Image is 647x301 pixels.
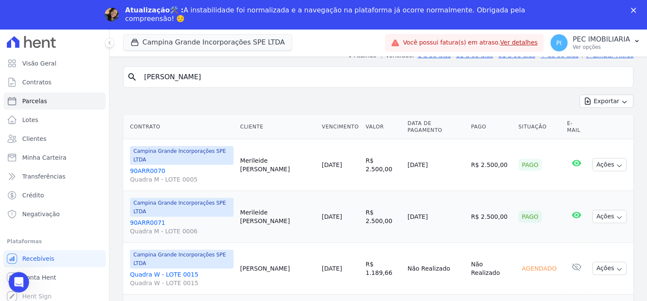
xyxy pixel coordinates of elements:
button: Ações [592,158,626,171]
span: Transferências [22,172,65,181]
td: Não Realizado [467,242,515,294]
a: ✗ Limpar Filtros [582,52,633,59]
th: Cliente [237,115,319,139]
span: Negativação [22,210,60,218]
span: Minha Carteira [22,153,66,162]
span: PI [556,40,562,46]
span: Conta Hent [22,273,56,282]
span: Campina Grande Incorporações SPE LTDA [130,250,233,268]
span: Contratos [22,78,51,86]
td: Não Realizado [404,242,467,294]
a: Ver detalhes [500,39,538,46]
th: Vencimento [318,115,362,139]
td: Merileide [PERSON_NAME] [237,139,319,191]
span: Lotes [22,116,38,124]
td: [DATE] [404,139,467,191]
iframe: Intercom live chat [9,272,29,292]
span: Recebíveis [22,254,54,263]
span: Clientes [22,134,46,143]
a: Recebíveis [3,250,106,267]
div: Pago [518,211,542,223]
th: E-mail [564,115,589,139]
div: A instabilidade foi normalizada e a navegação na plataforma já ocorre normalmente. Obrigada pela ... [125,6,529,23]
button: Ações [592,262,626,275]
a: Quadra W - LOTE 0015Quadra W - LOTE 0015 [130,270,233,287]
img: Profile image for Adriane [105,8,118,21]
div: Fechar [631,8,639,13]
a: 61 a 90 dias [498,52,535,59]
a: Parcelas [3,92,106,110]
span: Quadra M - LOTE 0005 [130,175,233,184]
td: R$ 2.500,00 [467,139,515,191]
a: 90ARR0071Quadra M - LOTE 0006 [130,218,233,235]
td: R$ 1.189,66 [362,242,404,294]
a: Contratos [3,74,106,91]
th: Pago [467,115,515,139]
button: Campina Grande Incorporações SPE LTDA [123,34,292,51]
a: Negativação [3,206,106,223]
a: Conta Hent [3,269,106,286]
b: Atualização🛠️ : [125,6,184,14]
td: Merileide [PERSON_NAME] [237,191,319,242]
p: PEC IMOBILIARIA [573,35,630,44]
i: search [127,72,137,82]
span: Quadra W - LOTE 0015 [130,279,233,287]
span: Você possui fatura(s) em atraso. [403,38,538,47]
a: 1 a 30 dias [418,52,451,59]
a: Transferências [3,168,106,185]
span: Quadra M - LOTE 0006 [130,227,233,235]
span: Campina Grande Incorporações SPE LTDA [130,146,233,165]
div: Pago [518,159,542,171]
th: Valor [362,115,404,139]
td: R$ 2.500,00 [362,139,404,191]
label: ↯ Atalhos [347,52,376,59]
a: Lotes [3,111,106,128]
th: Situação [515,115,564,139]
p: Ver opções [573,44,630,51]
span: Visão Geral [22,59,56,68]
a: [DATE] [322,265,342,272]
a: Clientes [3,130,106,147]
a: Crédito [3,187,106,204]
td: [DATE] [404,191,467,242]
th: Contrato [123,115,237,139]
a: [DATE] [322,161,342,168]
a: [DATE] [322,213,342,220]
span: Parcelas [22,97,47,105]
a: + de 90 dias [541,52,579,59]
label: Vencidos: [381,52,414,59]
div: Agendado [518,262,560,274]
span: Crédito [22,191,44,200]
button: Exportar [579,95,633,108]
span: Campina Grande Incorporações SPE LTDA [130,198,233,217]
button: PI PEC IMOBILIARIA Ver opções [544,31,647,55]
td: R$ 2.500,00 [467,191,515,242]
a: 90ARR0070Quadra M - LOTE 0005 [130,167,233,184]
td: R$ 2.500,00 [362,191,404,242]
input: Buscar por nome do lote ou do cliente [139,69,629,86]
th: Data de Pagamento [404,115,467,139]
a: Minha Carteira [3,149,106,166]
button: Ações [592,210,626,223]
td: [PERSON_NAME] [237,242,319,294]
a: 31 a 60 dias [456,52,493,59]
a: Visão Geral [3,55,106,72]
div: Plataformas [7,236,102,247]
